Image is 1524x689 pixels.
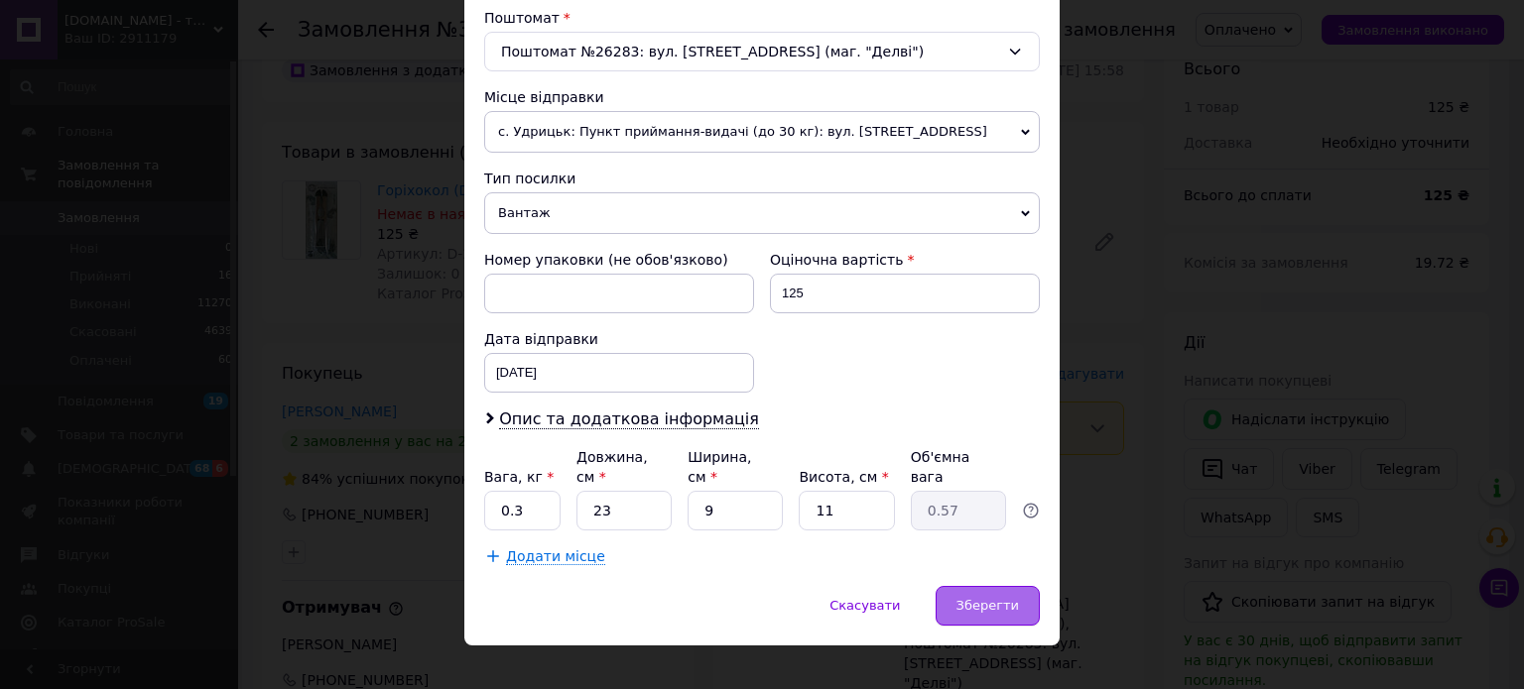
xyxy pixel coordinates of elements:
[484,32,1040,71] div: Поштомат №26283: вул. [STREET_ADDRESS] (маг. "Делві")
[484,171,575,186] span: Тип посилки
[484,89,604,105] span: Місце відправки
[484,469,554,485] label: Вага, кг
[506,548,605,565] span: Додати місце
[799,469,888,485] label: Висота, см
[688,449,751,485] label: Ширина, см
[499,409,759,429] span: Опис та додаткова інформація
[484,250,754,270] div: Номер упаковки (не обов'язково)
[484,8,1040,28] div: Поштомат
[770,250,1040,270] div: Оціночна вартість
[911,447,1006,487] div: Об'ємна вага
[484,192,1040,234] span: Вантаж
[956,598,1019,613] span: Зберегти
[576,449,648,485] label: Довжина, см
[484,329,754,349] div: Дата відправки
[484,111,1040,153] span: с. Удрицьк: Пункт приймання-видачі (до 30 кг): вул. [STREET_ADDRESS]
[829,598,900,613] span: Скасувати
